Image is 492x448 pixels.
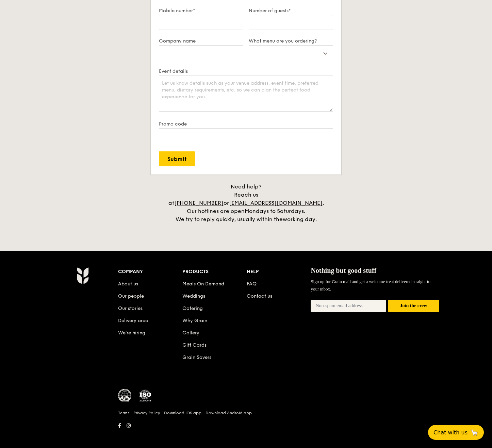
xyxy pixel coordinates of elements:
[229,200,323,206] a: [EMAIL_ADDRESS][DOMAIN_NAME]
[118,293,144,299] a: Our people
[118,330,145,336] a: We’re hiring
[182,305,203,311] a: Catering
[311,279,430,292] span: Sign up for Grain mail and get a welcome treat delivered straight to your inbox.
[118,318,148,323] a: Delivery area
[159,151,195,166] input: Submit
[247,293,272,299] a: Contact us
[118,410,129,416] a: Terms
[311,267,376,274] span: Nothing but good stuff
[245,208,305,214] span: Mondays to Saturdays.
[138,389,152,402] img: ISO Certified
[133,410,160,416] a: Privacy Policy
[388,300,439,312] button: Join the crew
[182,342,207,348] a: Gift Cards
[77,267,88,284] img: AYc88T3wAAAABJRU5ErkJggg==
[182,281,224,287] a: Meals On Demand
[159,121,333,127] label: Promo code
[247,281,257,287] a: FAQ
[159,38,243,44] label: Company name
[182,330,199,336] a: Gallery
[283,216,317,222] span: working day.
[428,425,484,440] button: Chat with us🦙
[164,410,201,416] a: Download iOS app
[182,293,205,299] a: Weddings
[182,267,247,277] div: Products
[249,8,333,14] label: Number of guests*
[118,389,132,402] img: MUIS Halal Certified
[159,76,333,112] textarea: Let us know details such as your venue address, event time, preferred menu, dietary requirements,...
[159,8,243,14] label: Mobile number*
[174,200,224,206] a: [PHONE_NUMBER]
[470,429,478,436] span: 🦙
[118,267,182,277] div: Company
[206,410,252,416] a: Download Android app
[161,183,331,223] div: Need help? Reach us at or . Our hotlines are open We try to reply quickly, usually within the
[311,300,386,312] input: Non-spam email address
[249,38,333,44] label: What menu are you ordering?
[50,430,442,436] h6: Revision
[118,305,143,311] a: Our stories
[247,267,311,277] div: Help
[159,68,333,74] label: Event details
[182,354,211,360] a: Grain Savers
[182,318,207,323] a: Why Grain
[433,429,468,436] span: Chat with us
[118,281,138,287] a: About us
